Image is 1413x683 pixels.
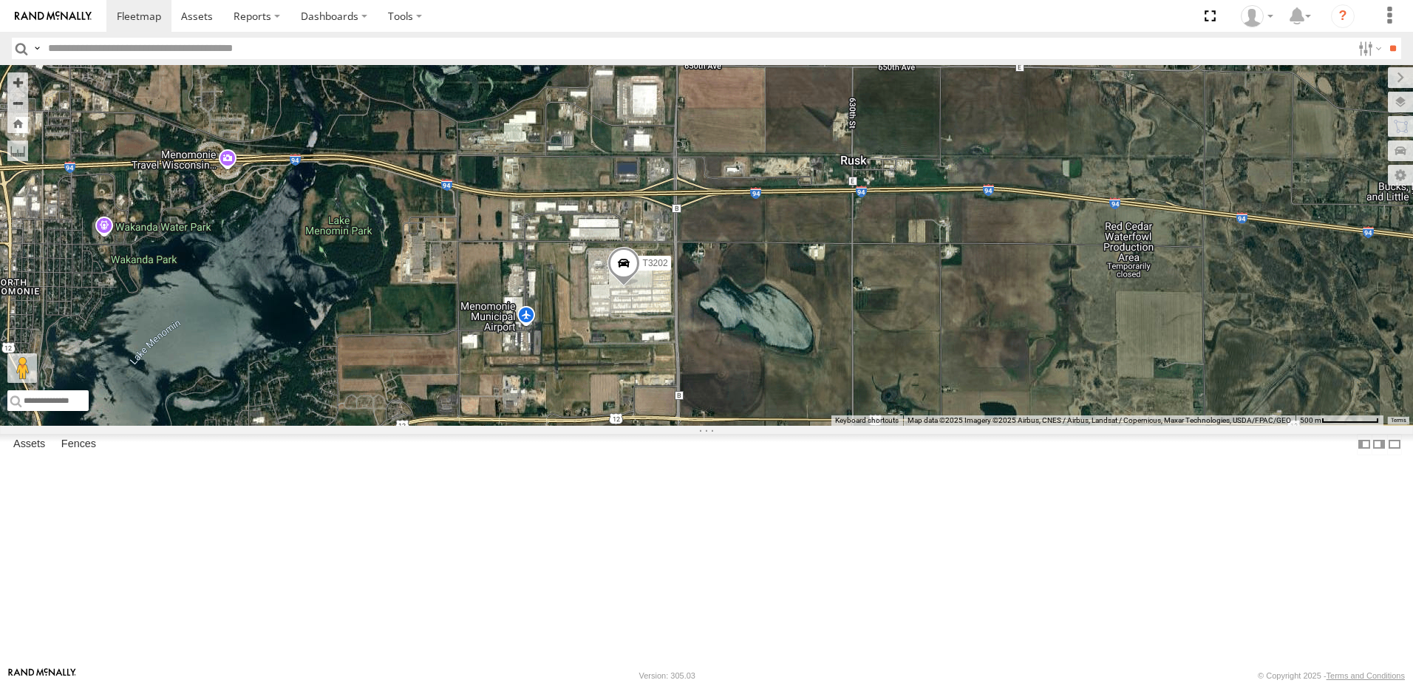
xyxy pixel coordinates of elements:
img: rand-logo.svg [15,11,92,21]
div: Dwight Wallace [1236,5,1278,27]
label: Search Filter Options [1352,38,1384,59]
span: 500 m [1300,416,1321,424]
button: Zoom Home [7,113,28,133]
button: Keyboard shortcuts [835,415,899,426]
div: Version: 305.03 [639,671,695,680]
button: Drag Pegman onto the map to open Street View [7,353,37,383]
label: Measure [7,140,28,161]
label: Map Settings [1388,165,1413,186]
button: Map Scale: 500 m per 74 pixels [1295,415,1383,426]
label: Assets [6,434,52,455]
label: Dock Summary Table to the Left [1357,434,1372,455]
button: Zoom in [7,72,28,92]
a: Visit our Website [8,668,76,683]
i: ? [1331,4,1355,28]
label: Search Query [31,38,43,59]
a: Terms and Conditions [1327,671,1405,680]
span: T3202 [643,258,668,268]
label: Dock Summary Table to the Right [1372,434,1386,455]
span: Map data ©2025 Imagery ©2025 Airbus, CNES / Airbus, Landsat / Copernicus, Maxar Technologies, USD... [908,416,1291,424]
button: Zoom out [7,92,28,113]
label: Fences [54,434,103,455]
a: Terms [1391,418,1406,424]
label: Hide Summary Table [1387,434,1402,455]
div: © Copyright 2025 - [1258,671,1405,680]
